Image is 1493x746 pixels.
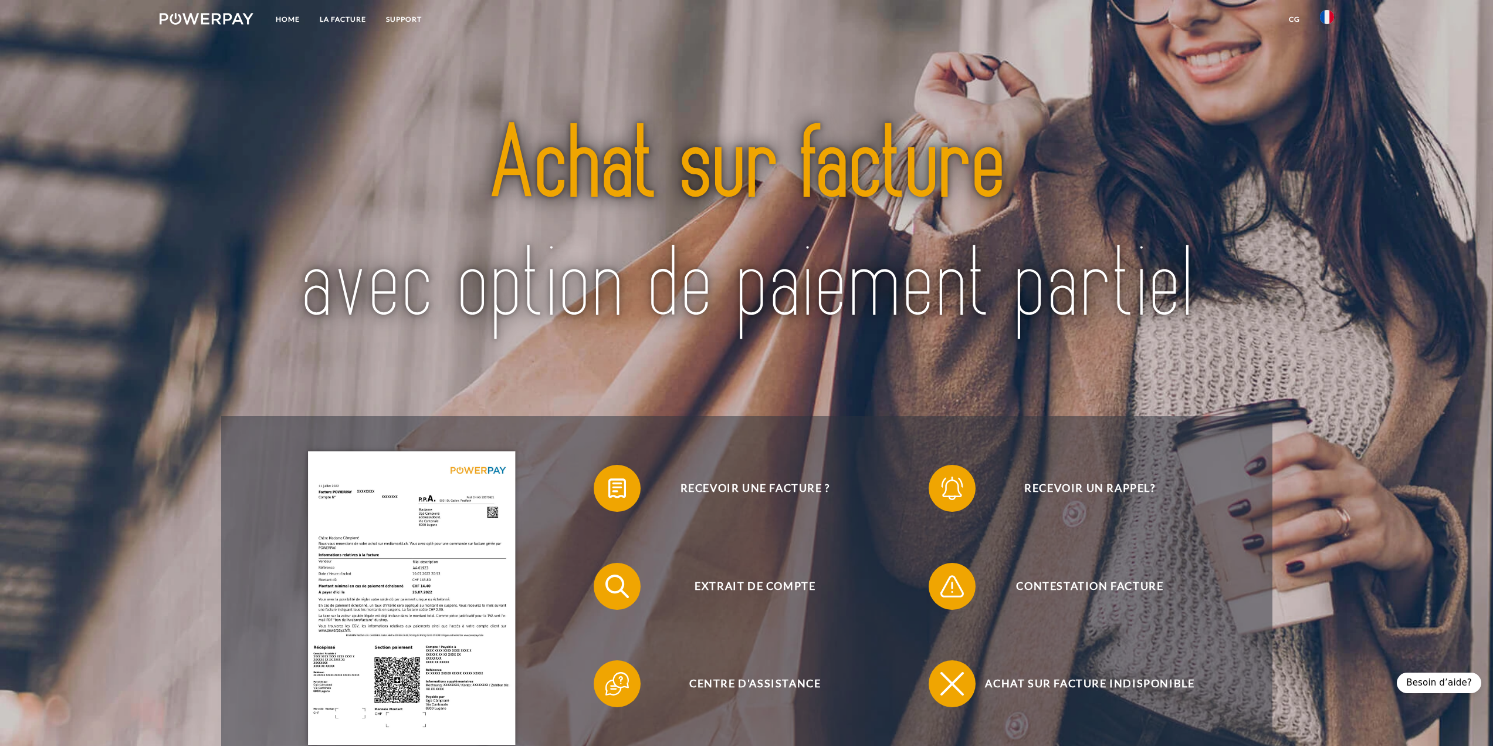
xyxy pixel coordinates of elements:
img: qb_bell.svg [937,474,967,503]
button: Recevoir une facture ? [594,465,899,512]
button: Contestation Facture [929,563,1234,610]
button: Recevoir un rappel? [929,465,1234,512]
a: Support [376,9,432,30]
img: logo-powerpay-white.svg [160,13,254,25]
img: single_invoice_powerpay_fr.jpg [308,451,515,745]
span: Extrait de compte [611,563,899,610]
button: Centre d'assistance [594,660,899,707]
span: Recevoir un rappel? [946,465,1234,512]
span: Recevoir une facture ? [611,465,899,512]
img: qb_bill.svg [602,474,632,503]
img: title-powerpay_fr.svg [282,75,1211,377]
span: Achat sur facture indisponible [946,660,1234,707]
span: Centre d'assistance [611,660,899,707]
img: qb_warning.svg [937,572,967,601]
img: qb_search.svg [602,572,632,601]
a: Home [266,9,310,30]
button: Achat sur facture indisponible [929,660,1234,707]
div: Besoin d’aide? [1397,673,1481,693]
span: Contestation Facture [946,563,1234,610]
a: LA FACTURE [310,9,376,30]
button: Extrait de compte [594,563,899,610]
img: qb_help.svg [602,669,632,698]
img: fr [1320,10,1334,24]
img: qb_close.svg [937,669,967,698]
a: CG [1279,9,1310,30]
